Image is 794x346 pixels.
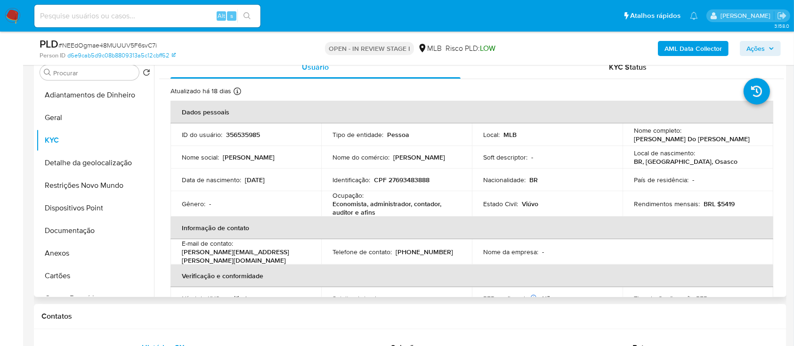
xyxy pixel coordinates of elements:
span: Atalhos rápidos [630,11,681,21]
b: Person ID [40,51,65,60]
p: - [692,176,694,184]
b: AML Data Collector [664,41,722,56]
span: # NEEdOgmae48MUUUV5F6svC7i [58,40,157,50]
p: PEP confirmado : [483,294,538,303]
p: OPEN - IN REVIEW STAGE I [325,42,414,55]
p: [PERSON_NAME] Do [PERSON_NAME] [634,135,750,143]
p: [DATE] [245,176,265,184]
p: País de residência : [634,176,689,184]
p: Não [542,294,554,303]
span: LOW [480,43,495,54]
p: BR, [GEOGRAPHIC_DATA], Osasco [634,157,737,166]
p: Atualizado há 18 dias [170,87,231,96]
button: AML Data Collector [658,41,729,56]
th: Dados pessoais [170,101,773,123]
button: Procurar [44,69,51,76]
p: Viúvo [522,200,538,208]
p: - [209,200,211,208]
span: KYC Status [609,62,647,72]
p: Nome completo : [634,126,681,135]
span: Risco PLD: [446,43,495,54]
button: Dispositivos Point [36,197,154,219]
span: s [230,11,233,20]
button: Detalhe da geolocalização [36,152,154,174]
button: Documentação [36,219,154,242]
input: Procurar [53,69,135,77]
p: MLB [503,130,517,139]
p: - [542,248,544,256]
p: Nome da empresa : [483,248,538,256]
p: Nome do comércio : [332,153,389,161]
p: Ocupação : [332,191,364,200]
p: CPF 27693483888 [374,176,429,184]
div: MLB [418,43,442,54]
p: [PHONE_NUMBER] [396,248,453,256]
p: Gênero : [182,200,205,208]
a: Sair [777,11,787,21]
a: Notificações [690,12,698,20]
p: Local de nascimento : [634,149,695,157]
button: Contas Bancárias [36,287,154,310]
p: Identificação : [332,176,370,184]
p: [PERSON_NAME] [393,153,445,161]
p: Rendimentos mensais : [634,200,700,208]
p: Nome social : [182,153,219,161]
p: carlos.guerra@mercadopago.com.br [721,11,774,20]
p: Estado Civil : [483,200,518,208]
button: KYC [36,129,154,152]
p: BR [529,176,538,184]
p: - [713,294,714,303]
button: Restrições Novo Mundo [36,174,154,197]
button: Cartões [36,265,154,287]
p: Tipo de Confirmação PEP : [634,294,709,303]
p: Nacionalidade : [483,176,526,184]
button: Ações [740,41,781,56]
th: Verificação e conformidade [170,265,773,287]
button: Anexos [36,242,154,265]
p: Sujeito obrigado : [332,294,381,303]
p: Soft descriptor : [483,153,527,161]
p: [PERSON_NAME][EMAIL_ADDRESS][PERSON_NAME][DOMAIN_NAME] [182,248,306,265]
p: Tipo de entidade : [332,130,383,139]
a: d6e9cab5d9c08b8809313a5c12cbff62 [67,51,176,60]
span: Usuário [302,62,329,72]
p: Local : [483,130,500,139]
button: Retornar ao pedido padrão [143,69,150,79]
th: Informação de contato [170,217,773,239]
input: Pesquise usuários ou casos... [34,10,260,22]
button: search-icon [237,9,257,23]
button: Geral [36,106,154,129]
span: Ações [746,41,765,56]
p: Pessoa [387,130,409,139]
span: Alt [218,11,225,20]
p: - [531,153,533,161]
p: Data de nascimento : [182,176,241,184]
p: ID do usuário : [182,130,222,139]
p: [PERSON_NAME] [223,153,275,161]
p: Economista, administrador, contador, auditor e afins [332,200,457,217]
p: - [385,294,387,303]
b: PLD [40,36,58,51]
p: 356535985 [226,130,260,139]
p: BRL $5419 [704,200,735,208]
p: Telefone de contato : [332,248,392,256]
p: Nível de KYC : [182,294,221,303]
p: verified [225,294,247,303]
span: 3.158.0 [774,22,789,30]
h1: Contatos [41,312,779,321]
button: Adiantamentos de Dinheiro [36,84,154,106]
p: E-mail de contato : [182,239,233,248]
